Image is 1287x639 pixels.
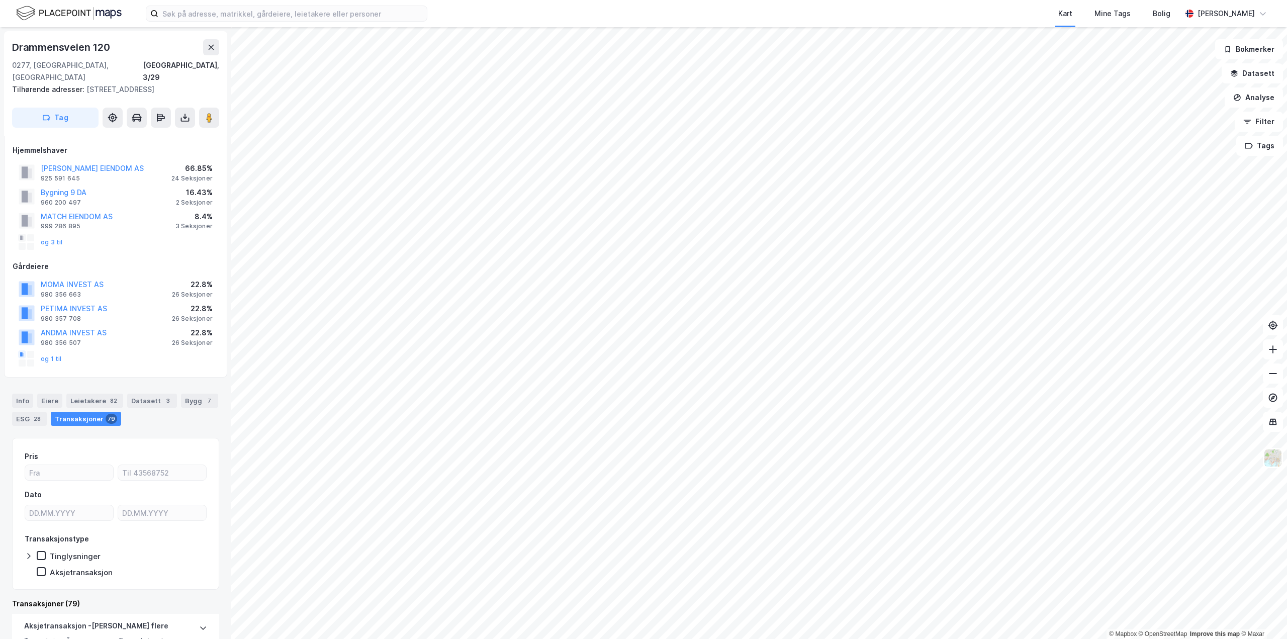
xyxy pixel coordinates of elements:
input: Til 43568752 [118,465,206,480]
div: 22.8% [172,279,213,291]
input: Fra [25,465,113,480]
button: Tags [1236,136,1283,156]
div: Hjemmelshaver [13,144,219,156]
button: Filter [1235,112,1283,132]
div: 980 356 663 [41,291,81,299]
div: 925 591 645 [41,174,80,182]
div: 3 [163,396,173,406]
button: Datasett [1222,63,1283,83]
div: Transaksjonstype [25,533,89,545]
div: [GEOGRAPHIC_DATA], 3/29 [143,59,219,83]
div: Info [12,394,33,408]
div: 22.8% [172,303,213,315]
div: 28 [32,414,43,424]
div: Gårdeiere [13,260,219,272]
div: ESG [12,412,47,426]
div: Eiere [37,394,62,408]
div: 980 357 708 [41,315,81,323]
div: 66.85% [171,162,213,174]
span: Tilhørende adresser: [12,85,86,94]
img: Z [1263,448,1282,468]
a: OpenStreetMap [1139,630,1187,637]
button: Bokmerker [1215,39,1283,59]
div: 79 [106,414,117,424]
div: Leietakere [66,394,123,408]
div: 26 Seksjoner [172,339,213,347]
div: Transaksjoner (79) [12,598,219,610]
div: 22.8% [172,327,213,339]
div: 0277, [GEOGRAPHIC_DATA], [GEOGRAPHIC_DATA] [12,59,143,83]
div: 26 Seksjoner [172,291,213,299]
div: Drammensveien 120 [12,39,112,55]
div: Bolig [1153,8,1170,20]
div: [PERSON_NAME] [1198,8,1255,20]
div: 980 356 507 [41,339,81,347]
div: Aksjetransaksjon [50,568,113,577]
div: 24 Seksjoner [171,174,213,182]
div: Datasett [127,394,177,408]
div: 3 Seksjoner [175,222,213,230]
input: DD.MM.YYYY [118,505,206,520]
div: 999 286 895 [41,222,80,230]
img: logo.f888ab2527a4732fd821a326f86c7f29.svg [16,5,122,22]
div: Tinglysninger [50,552,101,561]
div: [STREET_ADDRESS] [12,83,211,96]
div: 960 200 497 [41,199,81,207]
div: Pris [25,450,38,463]
a: Mapbox [1109,630,1137,637]
div: Mine Tags [1094,8,1131,20]
div: 26 Seksjoner [172,315,213,323]
div: 82 [108,396,119,406]
div: 7 [204,396,214,406]
div: Kart [1058,8,1072,20]
input: Søk på adresse, matrikkel, gårdeiere, leietakere eller personer [158,6,427,21]
div: 16.43% [176,187,213,199]
iframe: Chat Widget [1237,591,1287,639]
div: Transaksjoner [51,412,121,426]
div: 2 Seksjoner [176,199,213,207]
input: DD.MM.YYYY [25,505,113,520]
button: Analyse [1225,87,1283,108]
div: Bygg [181,394,218,408]
button: Tag [12,108,99,128]
div: Aksjetransaksjon - [PERSON_NAME] flere [24,620,168,636]
div: 8.4% [175,211,213,223]
a: Improve this map [1190,630,1240,637]
div: Dato [25,489,42,501]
